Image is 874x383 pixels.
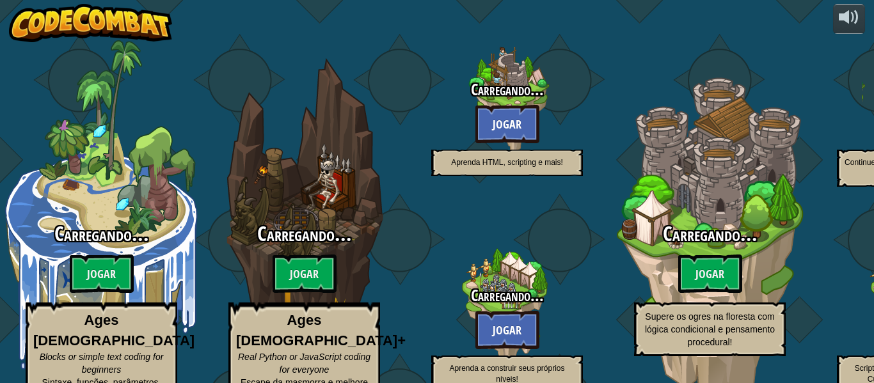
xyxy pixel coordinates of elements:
img: CodeCombat - Learn how to code by playing a game [9,4,173,42]
span: Aprenda HTML, scripting e mais! [451,158,563,167]
span: Carregando... [471,285,544,306]
btn: Jogar [70,254,134,293]
btn: Jogar [678,254,742,293]
button: Ajuste o volume [833,4,865,34]
span: Carregando... [257,220,352,247]
span: Carregando... [54,220,149,247]
span: Blocks or simple text coding for beginners [40,352,164,375]
span: Carregando... [663,220,758,247]
btn: Jogar [273,254,337,293]
span: Supere os ogres na floresta com lógica condicional e pensamento procedural! [645,311,775,347]
btn: Jogar [475,311,539,349]
strong: Ages [DEMOGRAPHIC_DATA]+ [236,312,406,348]
span: Carregando... [471,79,544,100]
btn: Jogar [475,105,539,143]
strong: Ages [DEMOGRAPHIC_DATA] [33,312,195,348]
span: Real Python or JavaScript coding for everyone [238,352,370,375]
